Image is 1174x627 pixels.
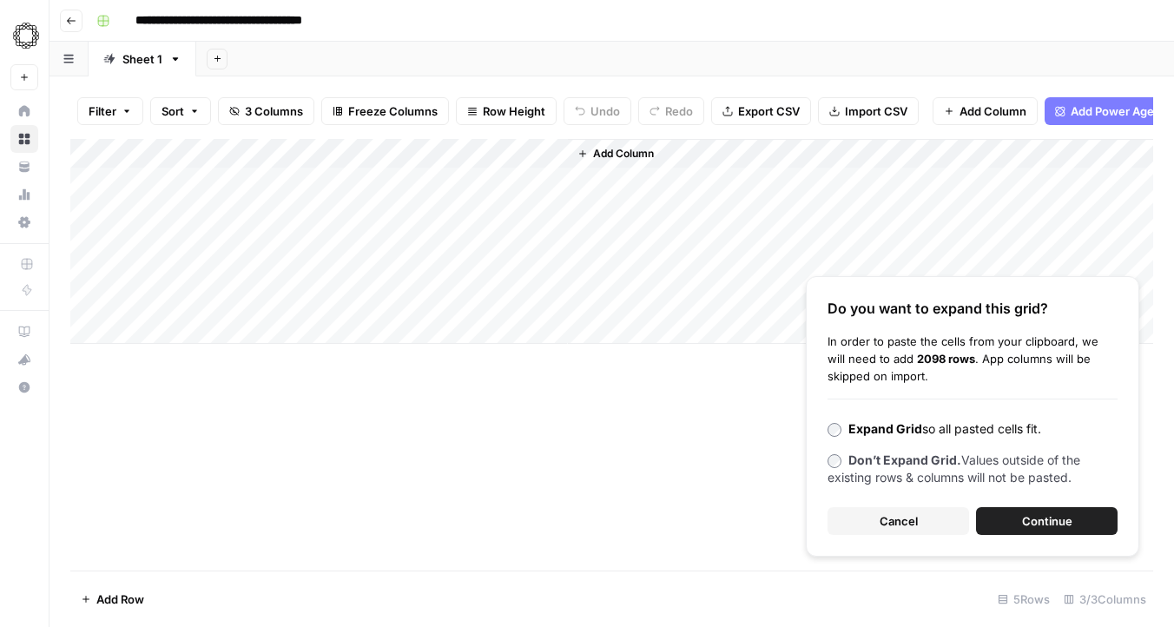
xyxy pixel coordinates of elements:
span: Add Row [96,591,144,608]
a: Home [10,97,38,125]
button: Continue [976,507,1118,535]
div: Do you want to expand this grid? [828,298,1118,319]
span: Redo [665,102,693,120]
a: Browse [10,125,38,153]
a: Sheet 1 [89,42,196,76]
b: 2098 rows [917,352,975,366]
a: Settings [10,208,38,236]
a: Usage [10,181,38,208]
button: Undo [564,97,631,125]
button: Freeze Columns [321,97,449,125]
div: In order to paste the cells from your clipboard, we will need to add . App columns will be skippe... [828,333,1118,385]
span: Values outside of the existing rows & columns will not be pasted. [828,452,1080,485]
button: 3 Columns [218,97,314,125]
div: 5 Rows [991,585,1057,613]
span: so all pasted cells fit. [848,421,1041,436]
span: Undo [590,102,620,120]
div: 3/3 Columns [1057,585,1153,613]
img: Omniscient Logo [10,20,42,51]
button: Sort [150,97,211,125]
button: Export CSV [711,97,811,125]
button: What's new? [10,346,38,373]
button: Import CSV [818,97,919,125]
span: Cancel [880,512,918,530]
span: Add Column [960,102,1026,120]
button: Add Row [70,585,155,613]
span: Add Column [593,146,654,162]
span: Row Height [483,102,545,120]
span: Export CSV [738,102,800,120]
button: Filter [77,97,143,125]
button: Redo [638,97,704,125]
span: Import CSV [845,102,907,120]
input: Expand Gridso all pasted cells fit. [828,423,841,437]
a: AirOps Academy [10,318,38,346]
a: Your Data [10,153,38,181]
input: Don’t Expand Grid.Values outside of the existing rows & columns will not be pasted. [828,454,841,468]
span: Sort [162,102,184,120]
button: Workspace: Omniscient [10,14,38,57]
button: Row Height [456,97,557,125]
span: 3 Columns [245,102,303,120]
span: Filter [89,102,116,120]
button: Add Column [571,142,661,165]
span: Add Power Agent [1071,102,1165,120]
div: What's new? [11,346,37,373]
span: Freeze Columns [348,102,438,120]
div: Sheet 1 [122,50,162,68]
span: Continue [1022,512,1072,530]
b: Don’t Expand Grid. [848,452,961,467]
button: Cancel [828,507,969,535]
b: Expand Grid [848,421,922,436]
button: Add Column [933,97,1038,125]
button: Help + Support [10,373,38,401]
